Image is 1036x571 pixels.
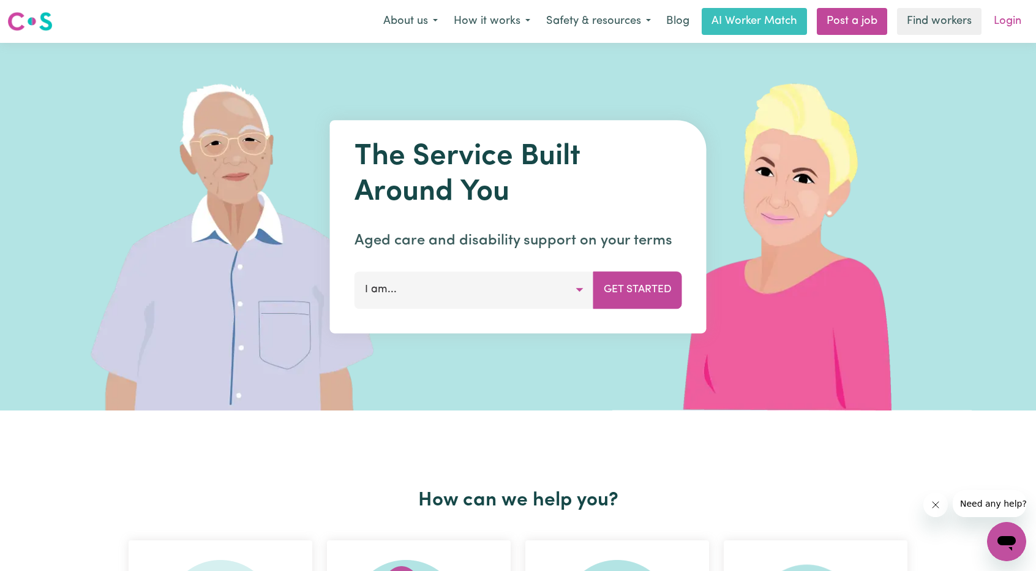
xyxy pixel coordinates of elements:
a: Find workers [897,8,982,35]
iframe: Message from company [953,490,1026,517]
button: Get Started [593,271,682,308]
a: Post a job [817,8,887,35]
button: How it works [446,9,538,34]
a: AI Worker Match [702,8,807,35]
span: Need any help? [7,9,74,18]
p: Aged care and disability support on your terms [355,230,682,252]
h1: The Service Built Around You [355,140,682,210]
iframe: Button to launch messaging window [987,522,1026,561]
a: Careseekers logo [7,7,53,36]
iframe: Close message [923,493,948,517]
button: Safety & resources [538,9,659,34]
a: Blog [659,8,697,35]
img: Careseekers logo [7,10,53,32]
button: About us [375,9,446,34]
a: Login [986,8,1029,35]
h2: How can we help you? [121,489,915,512]
button: I am... [355,271,594,308]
